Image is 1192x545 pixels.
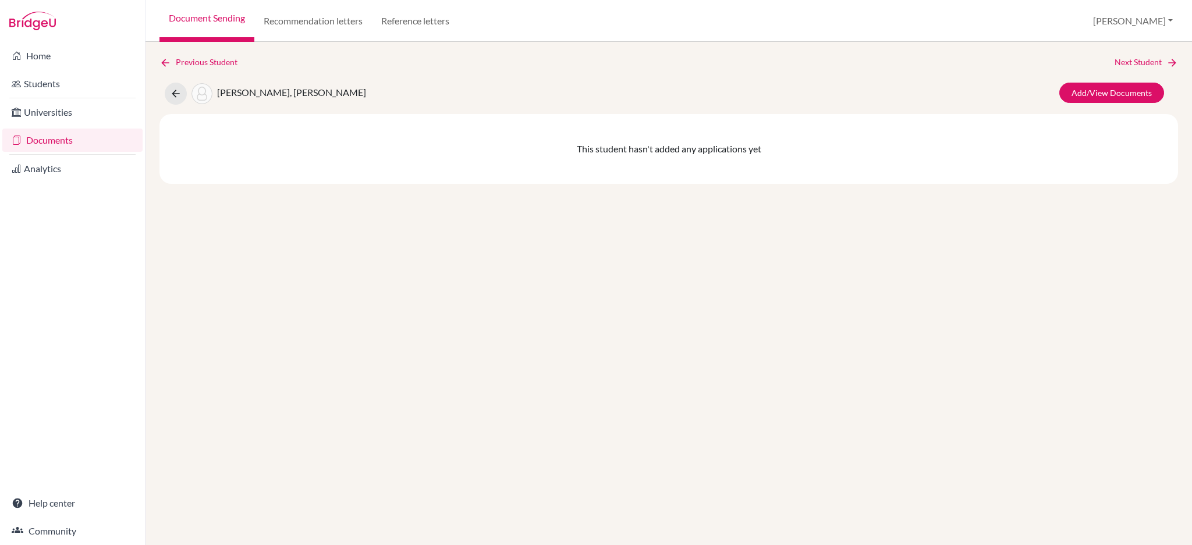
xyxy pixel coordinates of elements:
a: Students [2,72,143,95]
a: Next Student [1115,56,1178,69]
a: Help center [2,491,143,515]
a: Analytics [2,157,143,180]
a: Community [2,519,143,543]
a: Documents [2,129,143,152]
a: Add/View Documents [1059,83,1164,103]
a: Previous Student [159,56,247,69]
span: [PERSON_NAME], [PERSON_NAME] [217,87,366,98]
a: Home [2,44,143,67]
div: This student hasn't added any applications yet [159,114,1178,184]
button: [PERSON_NAME] [1088,10,1178,32]
a: Universities [2,101,143,124]
img: Bridge-U [9,12,56,30]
